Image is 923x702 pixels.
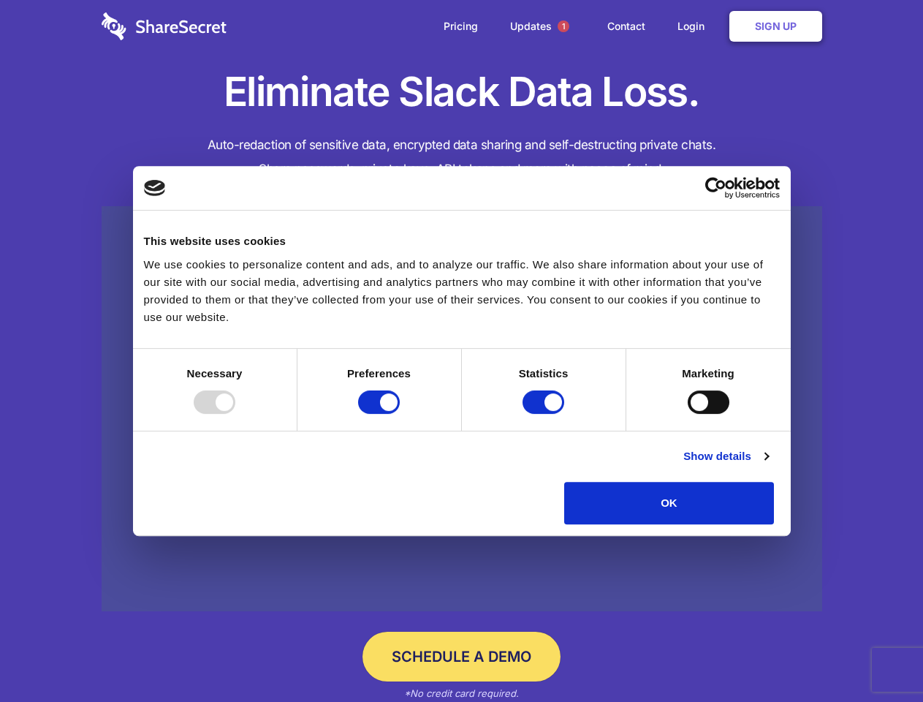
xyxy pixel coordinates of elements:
img: logo [144,180,166,196]
strong: Necessary [187,367,243,380]
em: *No credit card required. [404,687,519,699]
div: We use cookies to personalize content and ads, and to analyze our traffic. We also share informat... [144,256,780,326]
a: Sign Up [729,11,822,42]
img: logo-wordmark-white-trans-d4663122ce5f474addd5e946df7df03e33cb6a1c49d2221995e7729f52c070b2.svg [102,12,227,40]
a: Show details [683,448,768,465]
div: This website uses cookies [144,233,780,250]
h4: Auto-redaction of sensitive data, encrypted data sharing and self-destructing private chats. Shar... [102,133,822,181]
span: 1 [558,20,569,32]
a: Pricing [429,4,493,49]
a: Usercentrics Cookiebot - opens in a new window [652,177,780,199]
strong: Preferences [347,367,411,380]
strong: Statistics [519,367,569,380]
strong: Marketing [682,367,734,380]
a: Contact [593,4,660,49]
a: Wistia video thumbnail [102,206,822,612]
h1: Eliminate Slack Data Loss. [102,66,822,118]
a: Login [663,4,726,49]
a: Schedule a Demo [362,632,561,682]
button: OK [564,482,774,524]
